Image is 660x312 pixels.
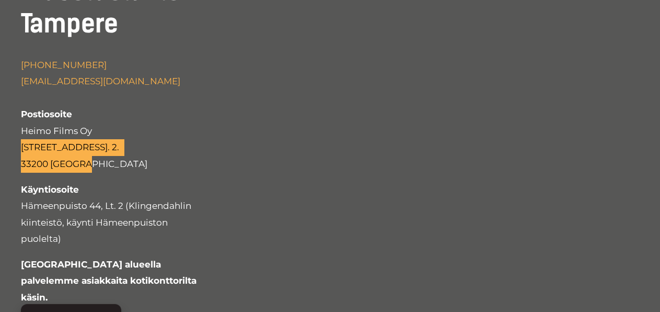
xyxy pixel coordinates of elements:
[21,60,107,70] a: [PHONE_NUMBER]
[21,109,72,119] strong: Postiosoite
[21,182,203,248] p: Hämeenpuisto 44, Lt. 2 (Klingendahlin kiinteistö, käynti Hämeenpuiston puolelta)
[21,142,119,152] span: [STREET_ADDRESS]. 2.
[21,159,147,169] span: 33200 [GEOGRAPHIC_DATA]
[21,109,92,136] span: Heimo Films Oy
[21,76,180,86] a: [EMAIL_ADDRESS][DOMAIN_NAME]
[21,259,196,303] strong: [GEOGRAPHIC_DATA] alueella palvelemme asiakkaita kotikonttorilta käsin.
[21,184,79,195] strong: Käyntiosoite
